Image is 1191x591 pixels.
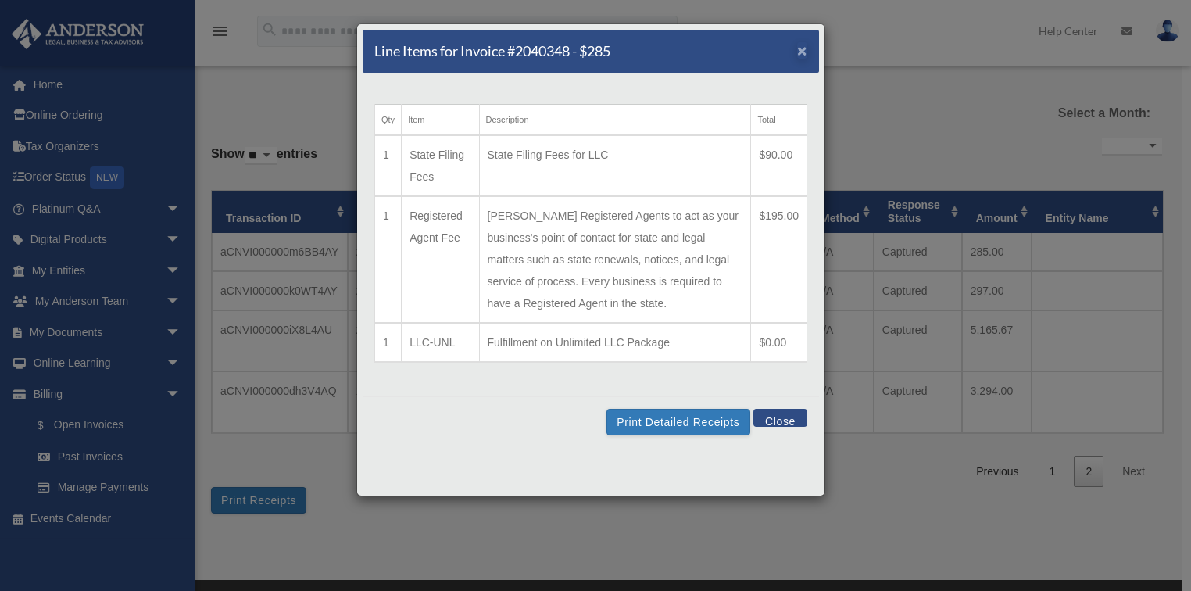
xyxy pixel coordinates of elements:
span: × [797,41,807,59]
td: 1 [375,323,402,362]
td: $90.00 [751,135,807,196]
td: Fulfillment on Unlimited LLC Package [479,323,751,362]
h5: Line Items for Invoice #2040348 - $285 [374,41,610,61]
button: Close [753,409,807,427]
td: $195.00 [751,196,807,323]
th: Qty [375,105,402,136]
button: Close [797,42,807,59]
td: Registered Agent Fee [402,196,479,323]
button: Print Detailed Receipts [606,409,749,435]
td: 1 [375,135,402,196]
td: State Filing Fees for LLC [479,135,751,196]
td: 1 [375,196,402,323]
td: LLC-UNL [402,323,479,362]
td: [PERSON_NAME] Registered Agents to act as your business's point of contact for state and legal ma... [479,196,751,323]
td: State Filing Fees [402,135,479,196]
th: Total [751,105,807,136]
td: $0.00 [751,323,807,362]
th: Item [402,105,479,136]
th: Description [479,105,751,136]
